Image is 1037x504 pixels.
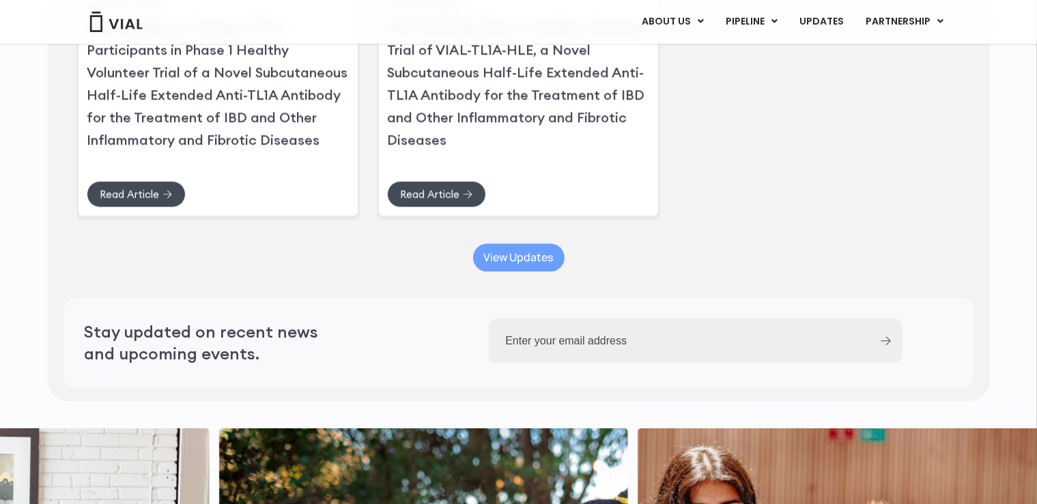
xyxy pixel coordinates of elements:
a: UPDATES [789,10,855,33]
span: View Updates [484,252,554,263]
a: View Updates [473,243,565,271]
h2: Stay updated on recent news and upcoming events. [85,321,351,365]
img: Vial Logo [89,12,143,32]
input: Enter your email address [489,318,868,363]
a: Vial Announces Dosing of First Participants in Phase 1 Healthy Volunteer Trial of a Novel Subcuta... [87,18,347,148]
input: Submit [881,336,891,345]
a: PARTNERSHIPMenu Toggle [855,10,955,33]
a: ABOUT USMenu Toggle [631,10,715,33]
a: PIPELINEMenu Toggle [715,10,789,33]
a: Vial Initiating Phase 1 Healthy Volunteer Trial of VIAL-TL1A-HLE, a Novel Subcutaneous Half-Life ... [387,18,648,148]
a: Read Article [387,181,486,207]
span: Read Article [100,189,159,199]
a: Read Article [87,181,186,207]
span: Read Article [400,189,459,199]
